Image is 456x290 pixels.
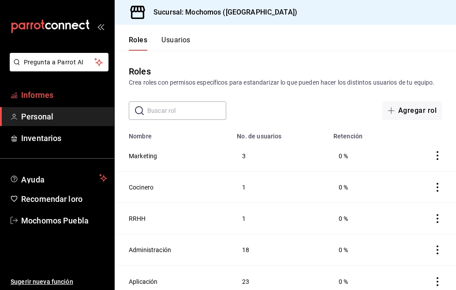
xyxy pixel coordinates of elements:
[433,183,442,192] button: comportamiento
[382,101,442,120] button: Agregar rol
[339,184,348,191] font: 0 %
[6,64,108,73] a: Pregunta a Parrot AI
[129,36,147,44] font: Roles
[129,35,191,51] div: pestañas de navegación
[339,215,348,222] font: 0 %
[339,278,348,285] font: 0 %
[21,175,45,184] font: Ayuda
[129,152,157,160] font: Marketing
[10,53,108,71] button: Pregunta a Parrot AI
[129,278,158,285] font: Aplicación
[129,79,434,86] font: Crea roles con permisos específicos para estandarizar lo que pueden hacer los distintos usuarios ...
[433,214,442,223] button: comportamiento
[161,36,191,44] font: Usuarios
[333,133,363,140] font: Retención
[242,215,246,222] font: 1
[21,112,53,121] font: Personal
[147,102,226,119] input: Buscar rol
[129,151,157,160] button: Marketing
[398,106,437,115] font: Agregar rol
[129,182,153,192] button: Cocinero
[339,152,348,160] font: 0 %
[21,216,89,225] font: Mochomos Puebla
[242,152,246,160] font: 3
[129,214,146,223] button: RRHH
[433,245,442,254] button: comportamiento
[129,184,153,191] font: Cocinero
[433,277,442,286] button: comportamiento
[242,247,249,254] font: 18
[21,90,53,100] font: Informes
[129,133,152,140] font: Nombre
[129,245,171,255] button: Administración
[24,59,84,66] font: Pregunta a Parrot AI
[153,8,297,16] font: Sucursal: Mochomos ([GEOGRAPHIC_DATA])
[129,215,146,222] font: RRHH
[242,184,246,191] font: 1
[129,247,171,254] font: Administración
[97,23,104,30] button: abrir_cajón_menú
[11,278,73,285] font: Sugerir nueva función
[129,276,158,286] button: Aplicación
[339,247,348,254] font: 0 %
[433,151,442,160] button: comportamiento
[237,133,281,140] font: No. de usuarios
[21,134,61,143] font: Inventarios
[21,194,82,204] font: Recomendar loro
[129,66,151,77] font: Roles
[242,278,249,285] font: 23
